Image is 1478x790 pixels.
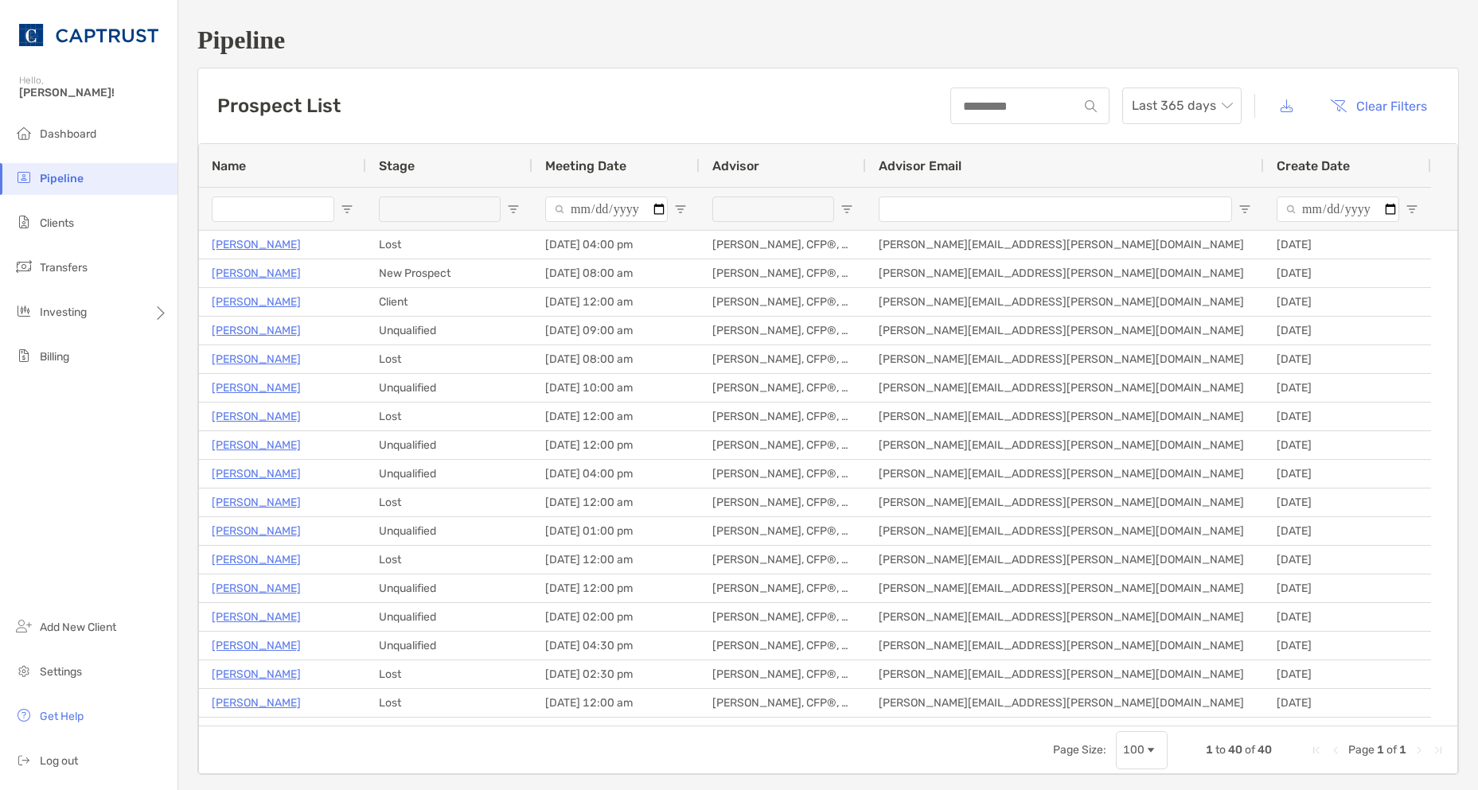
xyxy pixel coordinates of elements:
div: [DATE] 01:00 pm [532,517,700,545]
div: [DATE] 04:00 pm [532,718,700,745]
div: [DATE] [1264,460,1431,488]
a: [PERSON_NAME] [212,235,301,255]
span: Last 365 days [1132,88,1232,123]
a: [PERSON_NAME] [212,464,301,484]
div: [PERSON_NAME][EMAIL_ADDRESS][PERSON_NAME][DOMAIN_NAME] [866,603,1264,631]
div: [PERSON_NAME], CFP®, CHFC® [700,603,866,631]
div: [PERSON_NAME][EMAIL_ADDRESS][PERSON_NAME][DOMAIN_NAME] [866,231,1264,259]
div: [DATE] [1264,374,1431,402]
div: Lost [366,546,532,574]
div: [DATE] 12:00 am [532,288,700,316]
img: transfers icon [14,257,33,276]
button: Open Filter Menu [674,203,687,216]
span: Investing [40,305,87,319]
div: Page Size: [1053,743,1106,757]
span: 40 [1228,743,1242,757]
span: Stage [379,158,415,173]
div: [PERSON_NAME], CFP®, CHFC® [700,317,866,344]
img: add_new_client icon [14,617,33,636]
div: [PERSON_NAME][EMAIL_ADDRESS][PERSON_NAME][DOMAIN_NAME] [866,374,1264,402]
div: [DATE] [1264,689,1431,717]
a: [PERSON_NAME] [212,292,301,312]
button: Open Filter Menu [507,203,520,216]
div: Previous Page [1329,744,1342,757]
img: logout icon [14,750,33,769]
img: get-help icon [14,706,33,725]
span: Meeting Date [545,158,626,173]
img: pipeline icon [14,168,33,187]
div: [PERSON_NAME][EMAIL_ADDRESS][PERSON_NAME][DOMAIN_NAME] [866,718,1264,745]
a: [PERSON_NAME] [212,521,301,541]
span: of [1245,743,1255,757]
div: [DATE] 10:00 am [532,374,700,402]
div: New Prospect [366,259,532,287]
div: [PERSON_NAME][EMAIL_ADDRESS][PERSON_NAME][DOMAIN_NAME] [866,317,1264,344]
div: [DATE] 12:00 am [532,546,700,574]
div: Next Page [1413,744,1425,757]
div: [DATE] [1264,403,1431,430]
div: Last Page [1432,744,1445,757]
span: Pipeline [40,172,84,185]
div: [PERSON_NAME], CFP®, CHFC® [700,403,866,430]
a: [PERSON_NAME] [212,664,301,684]
div: [DATE] 12:00 am [532,689,700,717]
span: 1 [1399,743,1406,757]
p: [PERSON_NAME] [212,263,301,283]
div: [DATE] 09:00 am [532,317,700,344]
div: Lost [366,660,532,688]
div: [PERSON_NAME], CFP®, CHFC® [700,374,866,402]
span: Name [212,158,246,173]
img: settings icon [14,661,33,680]
img: investing icon [14,302,33,321]
div: [DATE] [1264,345,1431,373]
h3: Prospect List [217,95,341,117]
div: [PERSON_NAME][EMAIL_ADDRESS][PERSON_NAME][DOMAIN_NAME] [866,546,1264,574]
a: [PERSON_NAME] [212,407,301,426]
div: Lost [366,488,532,516]
div: Lost [366,689,532,717]
span: Log out [40,754,78,768]
div: Page Size [1116,731,1168,769]
a: [PERSON_NAME] [212,349,301,369]
div: [DATE] [1264,259,1431,287]
div: [DATE] [1264,517,1431,545]
div: [DATE] [1264,574,1431,602]
input: Advisor Email Filter Input [879,197,1232,222]
button: Open Filter Menu [840,203,853,216]
a: [PERSON_NAME] [212,550,301,570]
span: Clients [40,216,74,230]
div: Unqualified [366,317,532,344]
img: CAPTRUST Logo [19,6,158,64]
div: [PERSON_NAME], CFP®, CHFC® [700,689,866,717]
span: [PERSON_NAME]! [19,86,168,99]
div: [DATE] 02:30 pm [532,660,700,688]
div: [PERSON_NAME][EMAIL_ADDRESS][PERSON_NAME][DOMAIN_NAME] [866,689,1264,717]
span: Page [1348,743,1375,757]
a: [PERSON_NAME] [212,722,301,741]
div: [PERSON_NAME][EMAIL_ADDRESS][PERSON_NAME][DOMAIN_NAME] [866,574,1264,602]
div: [PERSON_NAME], CFP®, CHFC® [700,488,866,516]
div: [PERSON_NAME], CFP®, CHFC® [700,718,866,745]
div: Lost [366,718,532,745]
div: [DATE] [1264,660,1431,688]
p: [PERSON_NAME] [212,378,301,398]
div: [PERSON_NAME][EMAIL_ADDRESS][PERSON_NAME][DOMAIN_NAME] [866,288,1264,316]
h1: Pipeline [197,25,1459,55]
a: [PERSON_NAME] [212,607,301,627]
div: [DATE] [1264,317,1431,344]
a: [PERSON_NAME] [212,693,301,713]
button: Open Filter Menu [1238,203,1251,216]
div: [DATE] 02:00 pm [532,603,700,631]
span: 1 [1206,743,1213,757]
div: [PERSON_NAME], CFP®, CHFC® [700,345,866,373]
div: [PERSON_NAME], CFP®, CHFC® [700,431,866,459]
a: [PERSON_NAME] [212,578,301,598]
